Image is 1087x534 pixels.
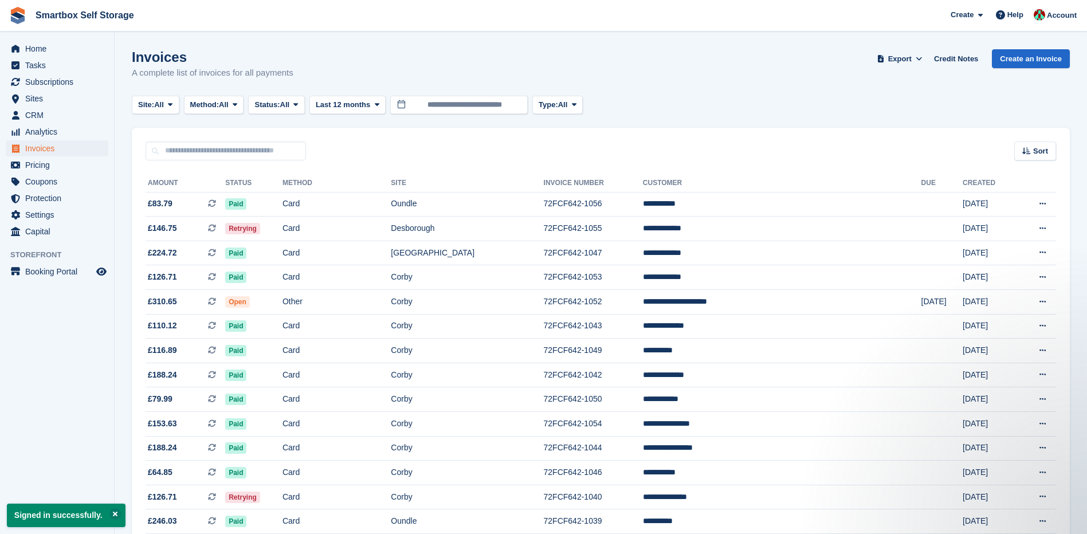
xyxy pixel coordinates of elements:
[544,363,643,387] td: 72FCF642-1042
[282,363,391,387] td: Card
[25,74,94,90] span: Subscriptions
[963,412,1017,437] td: [DATE]
[391,192,543,217] td: Oundle
[132,96,179,115] button: Site: All
[963,192,1017,217] td: [DATE]
[963,290,1017,315] td: [DATE]
[282,509,391,534] td: Card
[544,485,643,509] td: 72FCF642-1040
[391,241,543,265] td: [GEOGRAPHIC_DATA]
[280,99,290,111] span: All
[219,99,229,111] span: All
[963,509,1017,534] td: [DATE]
[282,314,391,339] td: Card
[1047,10,1077,21] span: Account
[643,174,921,193] th: Customer
[148,515,177,527] span: £246.03
[225,320,246,332] span: Paid
[146,174,225,193] th: Amount
[544,192,643,217] td: 72FCF642-1056
[544,265,643,290] td: 72FCF642-1053
[963,265,1017,290] td: [DATE]
[6,124,108,140] a: menu
[544,412,643,437] td: 72FCF642-1054
[148,222,177,234] span: £146.75
[225,296,250,308] span: Open
[544,217,643,241] td: 72FCF642-1055
[282,387,391,412] td: Card
[951,9,974,21] span: Create
[539,99,558,111] span: Type:
[391,461,543,485] td: Corby
[282,192,391,217] td: Card
[25,41,94,57] span: Home
[391,387,543,412] td: Corby
[25,140,94,156] span: Invoices
[921,174,963,193] th: Due
[25,174,94,190] span: Coupons
[25,207,94,223] span: Settings
[544,387,643,412] td: 72FCF642-1050
[248,96,304,115] button: Status: All
[558,99,568,111] span: All
[391,509,543,534] td: Oundle
[391,265,543,290] td: Corby
[25,57,94,73] span: Tasks
[148,320,177,332] span: £110.12
[391,485,543,509] td: Corby
[544,174,643,193] th: Invoice Number
[225,223,260,234] span: Retrying
[25,223,94,239] span: Capital
[963,314,1017,339] td: [DATE]
[963,387,1017,412] td: [DATE]
[282,461,391,485] td: Card
[544,314,643,339] td: 72FCF642-1043
[874,49,925,68] button: Export
[544,436,643,461] td: 72FCF642-1044
[25,157,94,173] span: Pricing
[992,49,1070,68] a: Create an Invoice
[25,91,94,107] span: Sites
[25,124,94,140] span: Analytics
[391,314,543,339] td: Corby
[282,412,391,437] td: Card
[225,370,246,381] span: Paid
[190,99,219,111] span: Method:
[6,223,108,239] a: menu
[25,190,94,206] span: Protection
[225,418,246,430] span: Paid
[148,466,172,478] span: £64.85
[391,339,543,363] td: Corby
[6,140,108,156] a: menu
[888,53,912,65] span: Export
[6,264,108,280] a: menu
[544,290,643,315] td: 72FCF642-1052
[282,290,391,315] td: Other
[132,49,293,65] h1: Invoices
[225,198,246,210] span: Paid
[544,241,643,265] td: 72FCF642-1047
[148,344,177,356] span: £116.89
[254,99,280,111] span: Status:
[963,339,1017,363] td: [DATE]
[9,7,26,24] img: stora-icon-8386f47178a22dfd0bd8f6a31ec36ba5ce8667c1dd55bd0f319d3a0aa187defe.svg
[391,290,543,315] td: Corby
[148,198,172,210] span: £83.79
[282,265,391,290] td: Card
[6,41,108,57] a: menu
[225,345,246,356] span: Paid
[1007,9,1023,21] span: Help
[963,217,1017,241] td: [DATE]
[391,363,543,387] td: Corby
[929,49,983,68] a: Credit Notes
[544,461,643,485] td: 72FCF642-1046
[148,271,177,283] span: £126.71
[544,509,643,534] td: 72FCF642-1039
[6,57,108,73] a: menu
[225,174,282,193] th: Status
[225,248,246,259] span: Paid
[6,157,108,173] a: menu
[1033,146,1048,157] span: Sort
[31,6,139,25] a: Smartbox Self Storage
[148,296,177,308] span: £310.65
